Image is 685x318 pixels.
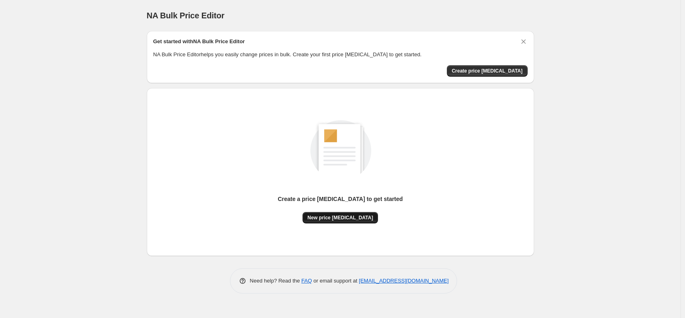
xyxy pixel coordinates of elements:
p: Create a price [MEDICAL_DATA] to get started [278,195,403,203]
button: New price [MEDICAL_DATA] [303,212,378,223]
button: Dismiss card [519,38,528,46]
button: Create price change job [447,65,528,77]
a: FAQ [301,278,312,284]
span: Need help? Read the [250,278,302,284]
span: New price [MEDICAL_DATA] [307,214,373,221]
p: NA Bulk Price Editor helps you easily change prices in bulk. Create your first price [MEDICAL_DAT... [153,51,528,59]
span: Create price [MEDICAL_DATA] [452,68,523,74]
h2: Get started with NA Bulk Price Editor [153,38,245,46]
span: or email support at [312,278,359,284]
a: [EMAIL_ADDRESS][DOMAIN_NAME] [359,278,449,284]
span: NA Bulk Price Editor [147,11,225,20]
